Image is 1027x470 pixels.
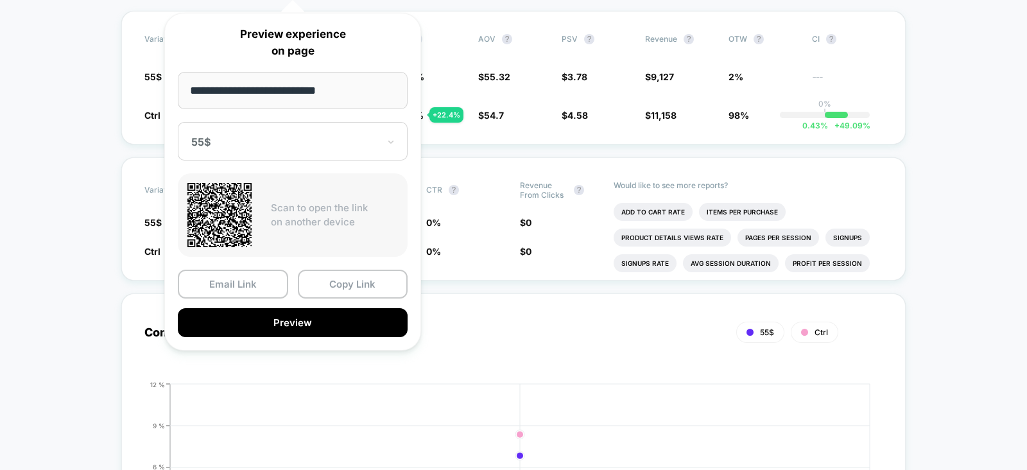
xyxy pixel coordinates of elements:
button: Email Link [178,270,288,299]
button: ? [684,34,694,44]
button: ? [826,34,836,44]
span: $ [562,110,588,121]
tspan: 12 % [150,380,165,388]
span: 2% [729,71,743,82]
span: 3.78 [567,71,587,82]
li: Signups Rate [614,254,677,272]
span: 0.43 % [802,121,828,130]
button: ? [449,185,459,195]
p: 0% [818,99,831,109]
span: 55$ [144,217,162,228]
span: 9,127 [651,71,674,82]
span: Variation [144,34,215,44]
span: $ [562,71,587,82]
span: PSV [562,34,578,44]
span: 4.58 [567,110,588,121]
span: Ctrl [144,246,160,257]
p: Would like to see more reports? [614,180,883,190]
button: Preview [178,308,408,337]
span: 49.09 % [828,121,870,130]
li: Product Details Views Rate [614,229,731,247]
span: Revenue [645,34,677,44]
button: ? [584,34,594,44]
span: 0 % [426,246,441,257]
span: 11,158 [651,110,677,121]
span: 54.7 [484,110,504,121]
button: ? [502,34,512,44]
li: Profit Per Session [785,254,870,272]
span: $ [645,110,677,121]
span: 55$ [760,327,774,337]
li: Add To Cart Rate [614,203,693,221]
span: 98% [729,110,749,121]
span: 0 [526,246,531,257]
span: OTW [729,34,799,44]
button: ? [574,185,584,195]
button: Copy Link [298,270,408,299]
span: 55$ [144,71,162,82]
span: $ [478,110,504,121]
span: CTR [426,185,442,195]
div: + 22.4 % [429,107,463,123]
span: Variation [144,180,215,200]
span: 55.32 [484,71,510,82]
span: 0 [526,217,531,228]
span: Ctrl [815,327,828,337]
button: ? [754,34,764,44]
p: Scan to open the link on another device [271,201,398,230]
span: Revenue From Clicks [520,180,567,200]
span: AOV [478,34,496,44]
span: 0 % [426,217,441,228]
span: --- [812,73,883,83]
li: Avg Session Duration [683,254,779,272]
p: | [824,109,826,118]
span: $ [645,71,674,82]
span: $ [520,246,531,257]
span: $ [478,71,510,82]
span: $ [520,217,531,228]
li: Signups [825,229,870,247]
span: + [834,121,840,130]
li: Pages Per Session [738,229,819,247]
span: CI [812,34,883,44]
span: Ctrl [144,110,160,121]
tspan: 9 % [153,421,165,429]
p: Preview experience on page [178,26,408,59]
li: Items Per Purchase [699,203,786,221]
